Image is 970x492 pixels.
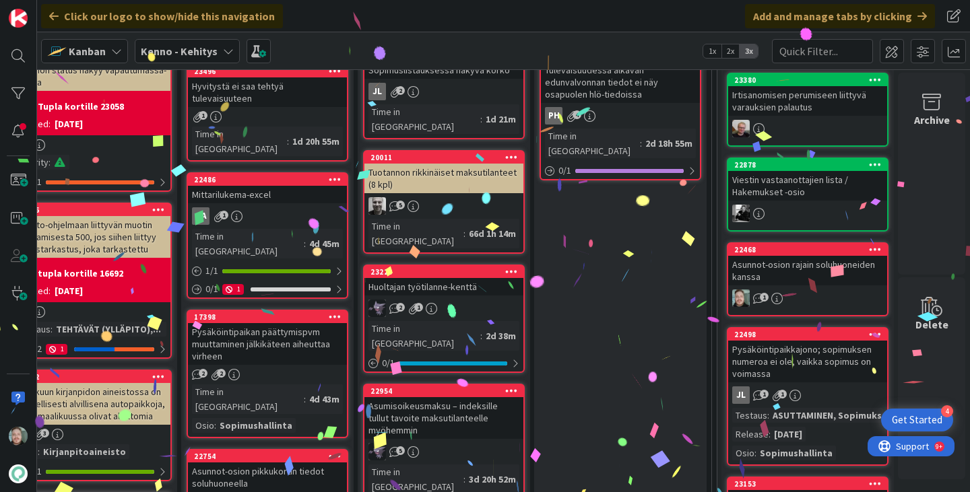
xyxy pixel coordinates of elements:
div: Time in [GEOGRAPHIC_DATA] [368,219,463,248]
div: 3d 20h 52m [465,472,519,487]
span: 2 [396,303,405,312]
div: 2d 18h 55m [642,136,696,151]
span: 3x [740,44,758,58]
div: 20011 [370,153,523,162]
span: : [463,472,465,487]
div: Asunnot-osion pikkukortin tiedot soluhuoneella [188,462,347,492]
div: 22486 [188,174,347,186]
div: 22754 [188,450,347,462]
div: JL [368,83,386,100]
div: ASUTTAMINEN, Sopimukset [769,408,895,423]
div: 23496 [194,67,347,76]
div: 2d 38m [482,328,519,343]
div: Time in [GEOGRAPHIC_DATA] [368,321,480,351]
div: 0/21 [11,341,170,357]
div: Osio [192,418,214,433]
div: Time in [GEOGRAPHIC_DATA] [192,229,304,258]
div: 4d 45m [306,236,343,251]
div: 9+ [68,5,75,16]
div: Mittarilukema-excel [188,186,347,203]
span: : [51,322,53,337]
div: Hyvitystä ei saa tehtyä tulevaisuuteen [188,77,347,107]
div: LM [364,300,523,317]
span: : [38,444,40,459]
div: 23496Hyvitystä ei saa tehtyä tulevaisuuteen [188,65,347,107]
span: : [769,427,771,442]
span: 2x [721,44,740,58]
div: 22468Asunnot-osion rajain soluhuoneiden kanssa [728,244,887,285]
div: Testaus [732,408,767,423]
div: 22954Asumisoikeusmaksu – indeksille tullut tavoite maksutilanteelle myöhemmin [364,385,523,439]
div: Sopimushallinta [216,418,296,433]
div: huhtikuun kirjanpidon aineistossa on virheellisesti alvillisena autopaikkoja, jotka maalikuussa o... [11,383,170,425]
div: Sopimushallinta [756,446,836,460]
div: 22754Asunnot-osion pikkukortin tiedot soluhuoneella [188,450,347,492]
div: Osio [732,446,754,460]
div: Click our logo to show/hide this navigation [41,4,283,28]
div: 22954 [370,386,523,396]
span: 5 [396,446,405,455]
span: 1 [199,111,207,120]
span: : [287,134,289,149]
div: Huoltajan työtilanne-kenttä [364,278,523,295]
div: 0/11 [188,281,347,297]
span: : [480,112,482,127]
div: Add and manage tabs by clicking [745,4,935,28]
div: 22498Pysäköintipaikkajono; sopimuksen numeroa ei ole, vaikka sopimus on voimassa [728,328,887,382]
div: Tuotannon rikkinäiset maksutilanteet (8 kpl) [364,164,523,193]
span: 1x [703,44,721,58]
span: : [48,155,51,170]
div: 23496 [188,65,347,77]
div: Ylläpito-ohjelmaan liittyvän muotin poistamisesta 500, jos siihen liittyy yhteistarkastus, joka t... [11,216,170,258]
div: Kirjanpitoaineisto [40,444,129,459]
div: 17398 [194,312,347,322]
img: Visit kanbanzone.com [9,9,28,28]
span: : [480,328,482,343]
div: 0/1 [541,162,700,179]
span: 1 [778,390,787,398]
div: 1d 20h 55m [289,134,343,149]
div: 1d 21m [482,112,519,127]
span: 2 [199,369,207,378]
span: Kanban [69,43,106,59]
div: Time in [GEOGRAPHIC_DATA] [192,127,287,156]
div: KA [188,207,347,225]
b: tupla kortille 16692 [38,269,123,278]
div: 20011 [364,151,523,164]
span: 5 [396,201,405,209]
div: 17406 [18,205,170,215]
div: [DATE] [55,117,83,131]
span: 1 [220,211,228,219]
div: 1 [46,344,67,355]
div: 22754 [194,452,347,461]
span: 1 [760,390,769,398]
div: 66d 1h 14m [465,226,519,241]
div: Sopimuslistauksessa näkyvä korko [364,61,523,79]
img: JH [368,197,386,215]
span: 2 [217,369,226,378]
div: 17406Ylläpito-ohjelmaan liittyvän muotin poistamisesta 500, jos siihen liittyy yhteistarkastus, j... [11,204,170,258]
span: : [214,418,216,433]
div: 0/1 [11,174,170,190]
span: : [767,408,769,423]
div: Pysäköintipaikkajono; sopimuksen numeroa ei ole, vaikka sopimus on voimassa [728,341,887,382]
div: Asunnon status näkyy vapautumassa-tilassa [11,49,170,91]
div: 22486Mittarilukema-excel [188,174,347,203]
div: 22468 [728,244,887,256]
div: Time in [GEOGRAPHIC_DATA] [192,384,304,414]
img: VP [732,289,750,307]
div: 23380 [734,75,887,85]
div: 22954 [364,385,523,397]
input: Quick Filter... [772,39,873,63]
div: [DATE] [55,284,83,298]
div: Get Started [892,413,942,427]
div: 1/1 [11,463,170,480]
span: 3 [40,429,49,437]
div: 1 [222,284,244,295]
div: 17398Pysäköintipaikan päättymispvm muuttaminen jälkikäteen aiheuttaa virheen [188,311,347,365]
span: 1 [414,303,423,312]
span: Support [28,2,61,18]
div: JL [728,386,887,404]
div: 17406 [11,204,170,216]
span: : [640,136,642,151]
